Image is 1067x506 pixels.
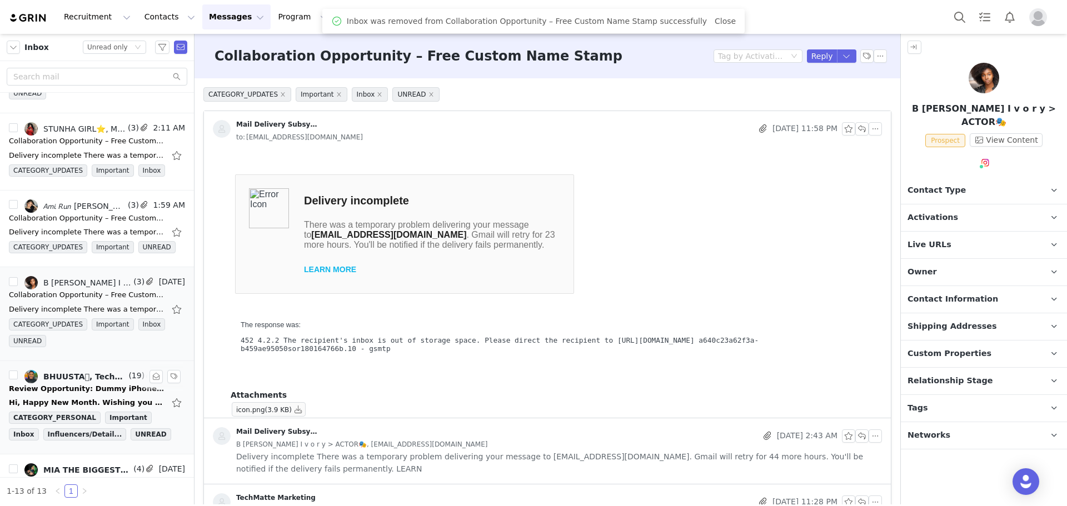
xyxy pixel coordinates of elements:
[9,428,39,440] span: Inbox
[64,484,78,498] li: 1
[908,212,958,224] span: Activations
[352,87,388,102] span: Inbox
[131,463,144,475] span: (4)
[24,463,38,477] img: 5cfbc36e-952c-4004-b65d-8f1d457dcd00.jpg
[265,406,292,414] span: (3.9 KB)
[7,484,47,498] li: 1-13 of 13
[9,289,164,300] div: Collaboration Opportunity – Free Custom Name Stamp
[511,4,574,29] a: Community
[73,42,328,55] h2: Delivery incomplete
[134,44,141,52] i: icon: down
[9,213,164,224] div: Collaboration Opportunity – Free Custom Name Stamp
[24,276,38,289] img: 65c88895-a874-4dc6-b975-ce0589a6448e.jpg
[126,122,139,134] span: (3)
[231,389,882,401] p: Attachments
[718,51,784,62] div: Tag by Activation
[9,164,87,177] span: CATEGORY_UPDATES
[236,406,265,414] span: icon.png
[466,4,510,29] a: Brands
[213,427,320,445] a: Mail Delivery Subsystem
[908,402,928,414] span: Tags
[9,318,87,330] span: CATEGORY_UPDATES
[173,73,181,81] i: icon: search
[280,92,286,97] i: icon: close
[213,427,231,445] img: placeholder-contacts.jpeg
[202,4,271,29] button: Messages
[777,429,837,443] span: [DATE] 2:43 AM
[908,293,998,305] span: Contact Information
[24,199,38,213] img: 133fb2bc-1abd-4be5-bbfe-426d422a24aa--s.jpg
[335,4,396,29] button: Content
[908,239,951,251] span: Live URLs
[908,266,937,278] span: Owner
[9,383,164,394] div: Review Opportunity: Dummy iPhone 17 & amFilm OneTouch Screen Protectors
[24,122,38,136] img: 092f3e35-626d-495b-a18d-5b019e17d357--s.jpg
[908,320,997,333] span: Shipping Addresses
[901,102,1067,129] p: B [PERSON_NAME] I v o r y > ACTOR🎭
[78,484,91,498] li: Next Page
[948,4,972,29] button: Search
[396,4,465,29] button: Reporting
[9,304,164,315] div: Delivery incomplete There was a temporary problem delivering your message to bellasafrica@gmail.c...
[998,4,1022,29] button: Notifications
[24,199,126,213] a: 𝘈𝘮𝘪 𝘙𝘶𝘯 [PERSON_NAME], Mail Delivery Subsystem, TechMatte Marketing
[43,465,131,474] div: MIA THE BIGGEST®️, Mail Delivery Subsystem, TechMatte Marketing
[126,199,139,211] span: (3)
[1013,468,1039,495] div: Open Intercom Messenger
[73,57,328,98] td: There was a temporary problem delivering your message to . Gmail will retry for 23 more hours. Yo...
[772,122,837,136] span: [DATE] 11:58 PM
[236,120,320,129] div: Mail Delivery Subsystem
[24,370,126,383] a: BHUUSTA, TechMatte Marketing
[87,41,128,53] div: Unread only
[213,120,320,138] a: Mail Delivery Subsystem
[24,370,38,383] img: fc1b2b23-3b95-45e0-af74-4d7554bef8e5.jpg
[81,78,236,87] b: [EMAIL_ADDRESS][DOMAIN_NAME]
[9,335,46,347] span: UNREAD
[970,133,1043,147] button: View Content
[9,150,164,161] div: Delivery incomplete There was a temporary problem delivering your message to angelharris2020@gmai...
[236,427,320,436] div: Mail Delivery Subsystem
[715,17,736,26] a: Close
[18,36,72,85] img: Error Icon
[428,92,434,97] i: icon: close
[9,477,164,488] div: Collaboration Opportunity – Free Custom Name Stamp
[204,418,891,484] div: Mail Delivery Subsystem [DATE] 2:43 AMB [PERSON_NAME] I v o r y > ACTOR🎭, [EMAIL_ADDRESS][DOMAIN_...
[92,164,134,177] span: Important
[138,318,166,330] span: Inbox
[347,16,707,27] span: Inbox was removed from Collaboration Opportunity – Free Custom Name Stamp successfully
[7,68,187,86] input: Search mail
[973,4,997,29] a: Tasks
[105,412,152,424] span: Important
[296,87,347,102] span: Important
[131,276,144,288] span: (3)
[4,142,647,227] td: The response was:
[24,122,126,136] a: STUNHA GIRL⭐️, Mail Delivery Subsystem, TechMatte Marketing
[791,53,797,61] i: icon: down
[43,202,126,211] div: 𝘈𝘮𝘪 𝘙𝘶𝘯 [PERSON_NAME], Mail Delivery Subsystem, TechMatte Marketing
[908,429,950,442] span: Networks
[213,120,231,138] img: placeholder-contacts.jpeg
[43,278,131,287] div: B [PERSON_NAME] I v o r y > ACTOR🎭, Mail Delivery Subsystem, TechMatte Marketing
[126,370,144,382] span: (19)
[138,4,202,29] button: Contacts
[174,41,187,54] span: Send Email
[9,241,87,253] span: CATEGORY_UPDATES
[204,111,891,152] div: Mail Delivery Subsystem [DATE] 11:58 PMto:[EMAIL_ADDRESS][DOMAIN_NAME]
[73,113,126,122] a: LEARN MORE
[43,372,126,381] div: BHUUSTA, TechMatte Marketing
[908,348,991,360] span: Custom Properties
[807,49,837,63] button: Reply
[92,318,134,330] span: Important
[392,87,439,102] span: UNREAD
[81,488,88,494] i: icon: right
[43,428,127,440] span: Influencers/Detail...
[271,4,335,29] button: Program
[9,13,48,23] a: grin logo
[24,42,49,53] span: Inbox
[203,87,291,102] span: CATEGORY_UPDATES
[54,488,61,494] i: icon: left
[131,428,171,440] span: UNREAD
[10,184,641,201] p: 452 4.2.2 The recipient's inbox is out of storage space. Please direct the recipient to [URL][DOM...
[236,493,316,502] div: TechMatte Marketing
[9,136,164,147] div: Collaboration Opportunity – Free Custom Name Stamp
